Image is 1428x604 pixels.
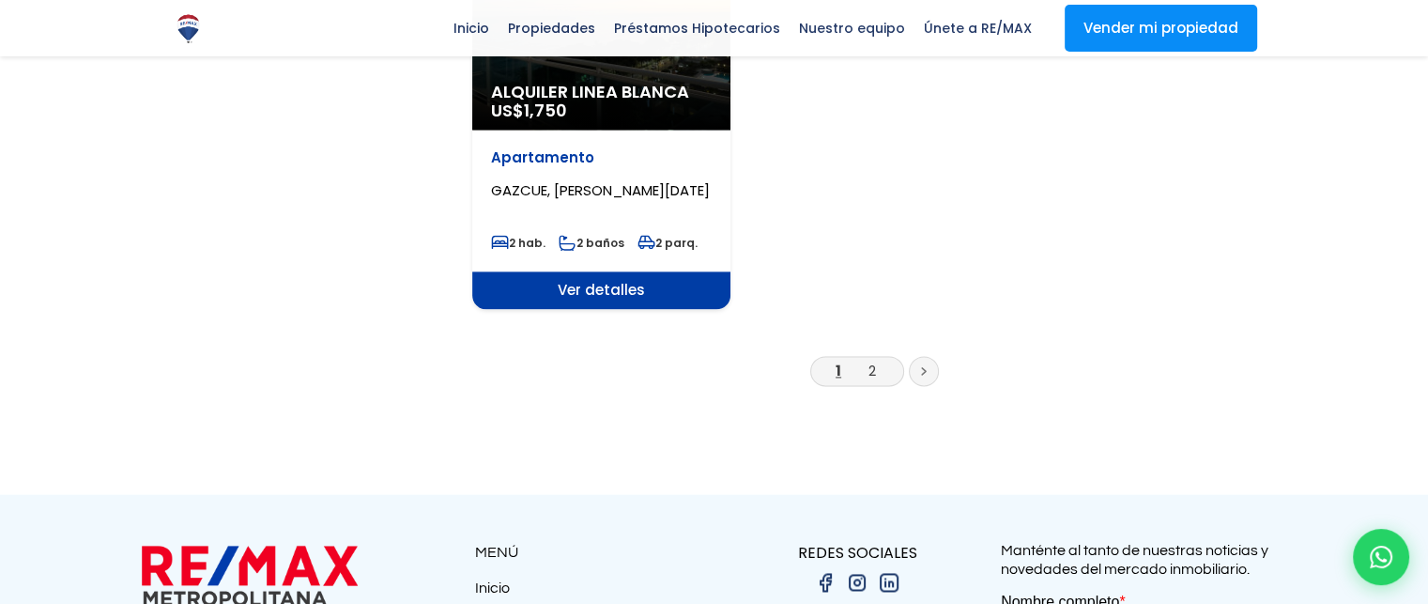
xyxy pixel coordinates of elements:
[605,14,790,42] span: Préstamos Hipotecarios
[491,99,567,122] span: US$
[846,571,868,594] img: instagram.png
[868,361,876,380] a: 2
[1001,541,1287,579] p: Manténte al tanto de nuestras noticias y novedades del mercado inmobiliario.
[524,99,567,122] span: 1,750
[475,541,714,565] p: MENÚ
[491,180,710,200] span: GAZCUE, [PERSON_NAME][DATE]
[714,541,1001,565] p: REDES SOCIALES
[814,571,837,594] img: facebook.png
[914,14,1041,42] span: Únete a RE/MAX
[499,14,605,42] span: Propiedades
[444,14,499,42] span: Inicio
[491,148,712,167] p: Apartamento
[491,235,545,251] span: 2 hab.
[878,571,900,594] img: linkedin.png
[836,361,841,380] a: 1
[472,271,730,309] span: Ver detalles
[790,14,914,42] span: Nuestro equipo
[491,83,712,101] span: Alquiler Linea Blanca
[1065,5,1257,52] a: Vender mi propiedad
[559,235,624,251] span: 2 baños
[637,235,698,251] span: 2 parq.
[172,12,205,45] img: Logo de REMAX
